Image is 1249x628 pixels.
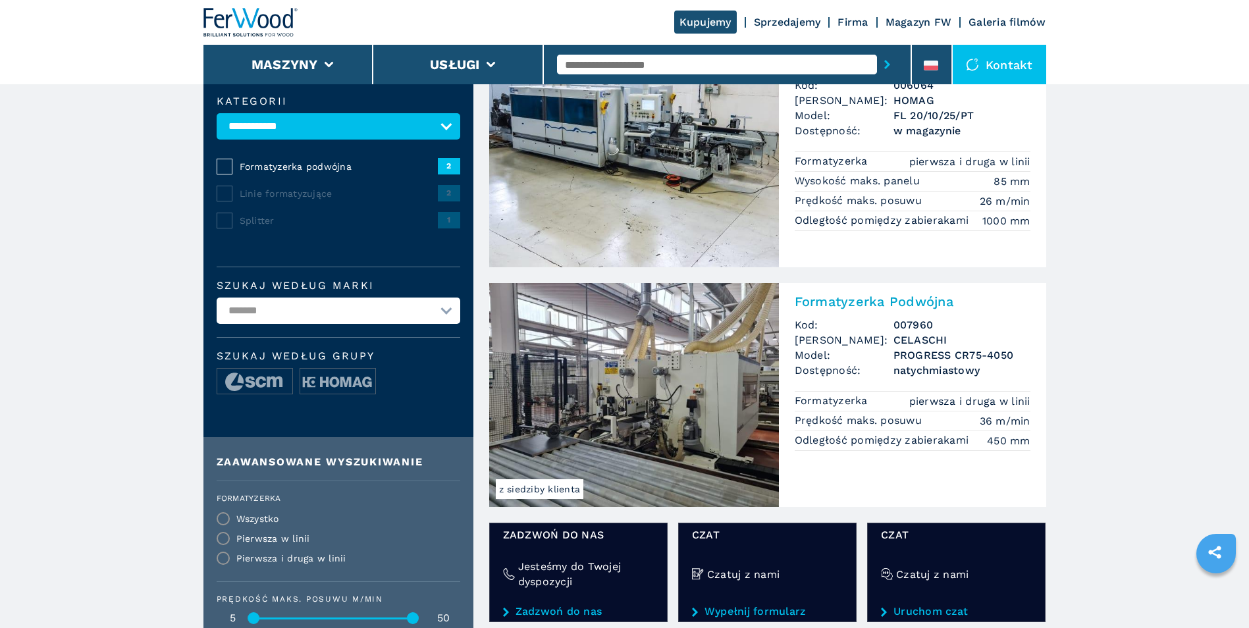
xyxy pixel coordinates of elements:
[692,606,843,617] a: Wypełnij formularz
[1193,569,1239,618] iframe: Chat
[252,57,318,72] button: Maszyny
[217,494,452,502] label: Formatyzerka
[987,433,1030,448] em: 450 mm
[966,58,979,71] img: Kontakt
[217,613,250,623] div: 5
[886,16,952,28] a: Magazyn FW
[795,332,893,348] span: [PERSON_NAME]:
[236,514,279,523] div: Wszystko
[503,606,654,617] a: Zadzwoń do nas
[503,568,515,580] img: Jesteśmy do Twojej dyspozycji
[881,606,1032,617] a: Uruchom czat
[674,11,737,34] a: Kupujemy
[217,96,460,107] label: kategorii
[980,413,1030,429] em: 36 m/min
[438,158,460,174] span: 2
[893,93,1030,108] h3: HOMAG
[953,45,1046,84] div: Kontakt
[969,16,1046,28] a: Galeria filmów
[438,212,460,228] span: 1
[217,369,292,395] img: image
[795,394,871,408] p: Formatyzerka
[795,78,893,93] span: Kod:
[795,93,893,108] span: [PERSON_NAME]:
[503,527,654,542] span: Zadzwoń do nas
[217,280,460,291] label: Szukaj według marki
[877,49,897,80] button: submit-button
[754,16,821,28] a: Sprzedajemy
[217,595,460,603] div: Prędkość maks. posuwu m/min
[1198,536,1231,569] a: sharethis
[893,78,1030,93] h3: 006064
[438,185,460,201] span: 2
[692,568,704,580] img: Czatuj z nami
[489,283,1046,507] a: Formatyzerka Podwójna CELASCHI PROGRESS CR75-4050z siedziby klientaFormatyzerka PodwójnaKod:00796...
[881,527,1032,542] span: Czat
[881,568,893,580] img: Czatuj z nami
[795,433,972,448] p: Odległość pomiędzy zabierakami
[496,479,584,499] span: z siedziby klienta
[489,283,779,507] img: Formatyzerka Podwójna CELASCHI PROGRESS CR75-4050
[217,457,460,467] div: Zaawansowane wyszukiwanie
[430,57,480,72] button: Usługi
[236,554,346,563] div: Pierwsza i druga w linii
[240,214,438,227] span: Splitter
[240,160,438,173] span: Formatyzerka podwójna
[982,213,1030,228] em: 1000 mm
[893,363,1030,378] span: natychmiastowy
[795,213,972,228] p: Odległość pomiędzy zabierakami
[203,8,298,37] img: Ferwood
[300,369,375,395] img: image
[795,108,893,123] span: Model:
[837,16,868,28] a: Firma
[893,108,1030,123] h3: FL 20/10/25/PT
[893,332,1030,348] h3: CELASCHI
[795,348,893,363] span: Model:
[896,567,969,582] h4: Czatuj z nami
[518,559,654,589] h4: Jesteśmy do Twojej dyspozycji
[893,317,1030,332] h3: 007960
[909,154,1030,169] em: pierwsza i druga w linii
[236,534,310,543] div: Pierwsza w linii
[489,43,1046,267] a: Formatyzerka Podwójna HOMAG FL 20/10/25/PTFormatyzerka PodwójnaKod:006064[PERSON_NAME]:HOMAGModel...
[217,351,460,361] span: Szukaj według grupy
[893,123,1030,138] span: w magazynie
[795,413,926,428] p: Prędkość maks. posuwu
[795,123,893,138] span: Dostępność:
[240,187,438,200] span: Linie formatyzujące
[994,174,1030,189] em: 85 mm
[707,567,780,582] h4: Czatuj z nami
[692,527,843,542] span: Czat
[489,43,779,267] img: Formatyzerka Podwójna HOMAG FL 20/10/25/PT
[795,294,1030,309] h2: Formatyzerka Podwójna
[980,194,1030,209] em: 26 m/min
[893,348,1030,363] h3: PROGRESS CR75-4050
[795,174,924,188] p: Wysokość maks. panelu
[795,194,926,208] p: Prędkość maks. posuwu
[795,317,893,332] span: Kod:
[795,154,871,169] p: Formatyzerka
[795,363,893,378] span: Dostępność:
[909,394,1030,409] em: pierwsza i druga w linii
[427,613,460,623] div: 50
